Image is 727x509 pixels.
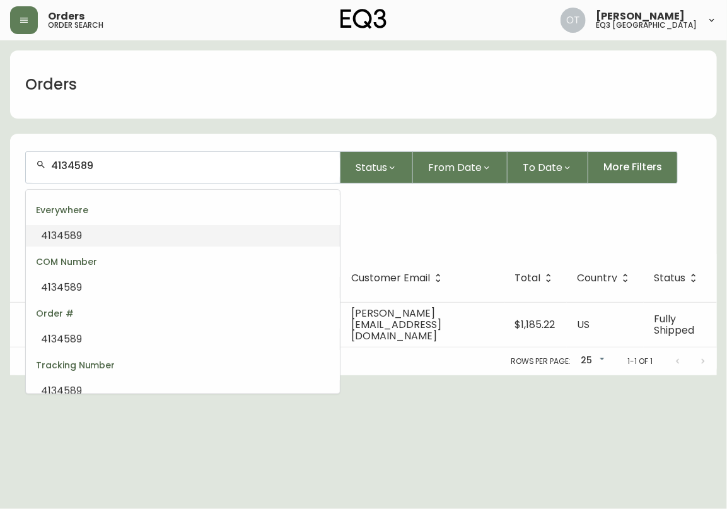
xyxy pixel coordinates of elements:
span: 4134589 [41,332,82,346]
span: Fully Shipped [654,312,694,337]
span: Total [515,274,540,282]
h1: Orders [25,74,77,95]
p: 1-1 of 1 [627,356,653,367]
span: 4134589 [41,228,82,243]
span: Orders [48,11,84,21]
span: Customer Email [351,272,446,284]
p: Rows per page: [511,356,571,367]
input: Search [51,160,330,172]
div: Tracking Number [26,350,340,380]
span: To Date [523,160,562,175]
div: COM Number [26,247,340,277]
h5: order search [48,21,103,29]
div: Everywhere [26,195,340,225]
button: Status [340,151,413,184]
div: Order # [26,298,340,329]
span: More Filters [603,160,662,174]
button: To Date [508,151,588,184]
div: 25 [576,351,607,372]
span: 4134589 [41,280,82,295]
button: From Date [413,151,508,184]
span: Country [577,272,634,284]
img: logo [340,9,387,29]
span: Status [654,272,702,284]
span: $1,185.22 [515,317,555,332]
button: More Filters [588,151,678,184]
span: Total [515,272,557,284]
span: From Date [428,160,482,175]
img: 5d4d18d254ded55077432b49c4cb2919 [561,8,586,33]
h5: eq3 [GEOGRAPHIC_DATA] [596,21,697,29]
span: Customer Email [351,274,430,282]
span: [PERSON_NAME][EMAIL_ADDRESS][DOMAIN_NAME] [351,306,441,343]
span: US [577,317,590,332]
span: Country [577,274,617,282]
span: Status [356,160,387,175]
span: 4134589 [41,383,82,398]
span: Status [654,274,685,282]
span: [PERSON_NAME] [596,11,685,21]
